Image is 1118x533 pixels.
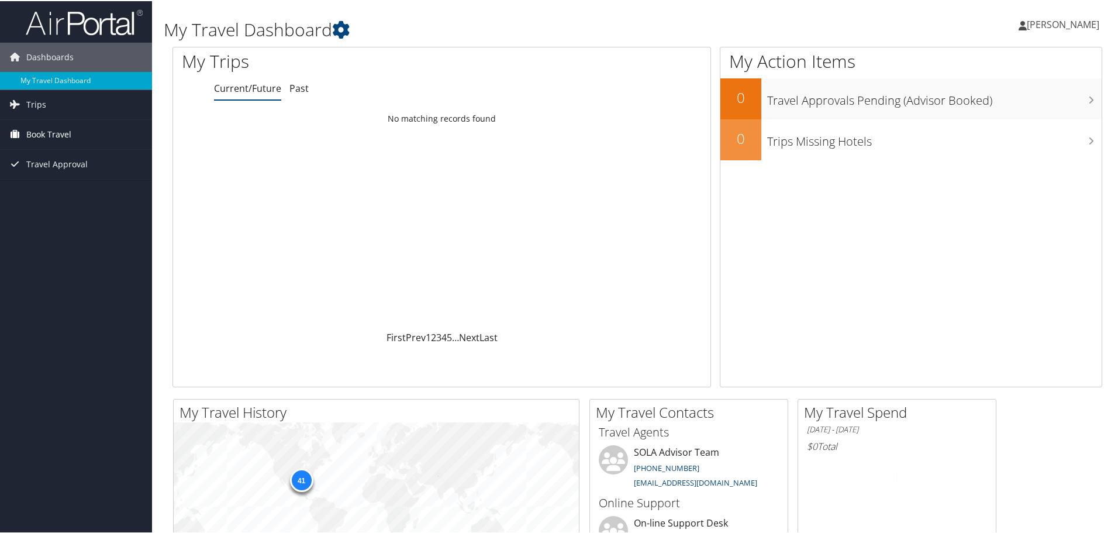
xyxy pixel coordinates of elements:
a: 5 [447,330,452,343]
a: Last [479,330,498,343]
span: Trips [26,89,46,118]
h2: My Travel Spend [804,401,996,421]
div: 41 [289,467,313,491]
h3: Trips Missing Hotels [767,126,1102,149]
a: Current/Future [214,81,281,94]
a: [PHONE_NUMBER] [634,462,699,472]
a: 0Travel Approvals Pending (Advisor Booked) [720,77,1102,118]
h2: My Travel History [180,401,579,421]
h3: Travel Agents [599,423,779,439]
li: SOLA Advisor Team [593,444,785,492]
span: $0 [807,439,817,452]
h2: 0 [720,87,761,106]
h1: My Trips [182,48,478,73]
a: [PERSON_NAME] [1019,6,1111,41]
h2: My Travel Contacts [596,401,788,421]
h3: Travel Approvals Pending (Advisor Booked) [767,85,1102,108]
a: 3 [436,330,441,343]
h2: 0 [720,128,761,147]
span: Dashboards [26,42,74,71]
a: Prev [406,330,426,343]
h1: My Action Items [720,48,1102,73]
a: Next [459,330,479,343]
span: [PERSON_NAME] [1027,17,1099,30]
a: 0Trips Missing Hotels [720,118,1102,159]
td: No matching records found [173,107,710,128]
h3: Online Support [599,494,779,510]
a: Past [289,81,309,94]
a: 1 [426,330,431,343]
a: 4 [441,330,447,343]
span: Travel Approval [26,149,88,178]
a: 2 [431,330,436,343]
a: First [387,330,406,343]
span: Book Travel [26,119,71,148]
h6: Total [807,439,987,452]
span: … [452,330,459,343]
a: [EMAIL_ADDRESS][DOMAIN_NAME] [634,476,757,487]
h6: [DATE] - [DATE] [807,423,987,434]
img: airportal-logo.png [26,8,143,35]
h1: My Travel Dashboard [164,16,795,41]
